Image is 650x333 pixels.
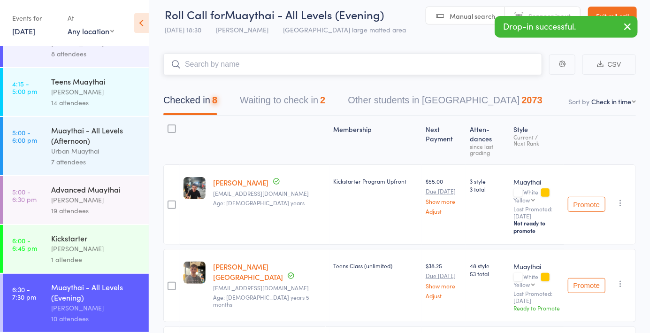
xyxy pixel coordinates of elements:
span: 3 total [470,185,506,193]
div: 8 [212,95,217,105]
label: Sort by [568,97,589,106]
a: 6:30 -7:30 pmMuaythai - All Levels (Evening)[PERSON_NAME]10 attendees [3,274,149,332]
small: Kimandbigg@outlook.com [213,285,326,291]
input: Search by name [163,54,542,75]
div: [PERSON_NAME] [51,243,141,254]
div: Urban Muaythai [51,146,141,156]
span: Roll Call for [165,7,225,22]
div: 2073 [521,95,543,105]
div: $38.25 [426,262,462,299]
span: [GEOGRAPHIC_DATA] large matted area [283,25,406,34]
a: [PERSON_NAME] [213,178,268,187]
span: [DATE] 18:30 [165,25,201,34]
button: Waiting to check in2 [240,90,325,115]
a: 5:00 -6:30 pmAdvanced Muaythai[PERSON_NAME]19 attendees [3,176,149,224]
div: [PERSON_NAME] [51,302,141,313]
div: White [514,273,560,287]
div: since last grading [470,143,506,155]
div: 10 attendees [51,313,141,324]
div: Muaythai - All Levels (Evening) [51,282,141,302]
div: 1 attendee [51,254,141,265]
button: Checked in8 [163,90,217,115]
div: 8 attendees [51,48,141,59]
time: 5:00 - 6:30 pm [12,188,37,203]
button: Promote [568,278,605,293]
span: 3 style [470,177,506,185]
div: [PERSON_NAME] [51,194,141,205]
div: 14 attendees [51,97,141,108]
div: Current / Next Rank [514,134,560,146]
button: CSV [582,54,636,75]
a: 5:00 -6:00 pmMuaythai - All Levels (Afternoon)Urban Muaythai7 attendees [3,117,149,175]
span: Age: [DEMOGRAPHIC_DATA] years [213,199,305,207]
div: Kickstarter [51,233,141,243]
div: Ready to Promote [514,304,560,312]
div: Not ready to promote [514,219,560,234]
div: Check in time [591,97,631,106]
div: Drop-in successful. [495,16,638,38]
time: 5:00 - 6:00 pm [12,129,37,144]
div: At [68,10,114,26]
div: Next Payment [422,120,466,160]
time: 6:30 - 7:30 pm [12,286,36,301]
span: Manual search [450,11,495,21]
a: [DATE] [12,26,35,36]
a: Exit roll call [588,7,637,25]
div: Yellow [514,197,530,203]
button: Other students in [GEOGRAPHIC_DATA]2073 [348,90,543,115]
div: $55.00 [426,177,462,214]
div: [PERSON_NAME] [51,86,141,97]
div: Teens Muaythai [51,76,141,86]
time: 4:15 - 5:00 pm [12,80,37,95]
a: 6:00 -6:45 pmKickstarter[PERSON_NAME]1 attendee [3,225,149,273]
div: Advanced Muaythai [51,184,141,194]
div: Teens Class (unlimited) [334,262,418,270]
span: Age: [DEMOGRAPHIC_DATA] years 5 months [213,293,309,308]
span: 53 total [470,270,506,278]
a: [PERSON_NAME] [GEOGRAPHIC_DATA] [213,262,283,282]
a: Show more [426,198,462,204]
a: 4:15 -5:00 pmTeens Muaythai[PERSON_NAME]14 attendees [3,68,149,116]
div: Style [510,120,564,160]
div: Yellow [514,281,530,287]
button: Promote [568,197,605,212]
span: [PERSON_NAME] [216,25,268,34]
div: Kickstarter Program Upfront [334,177,418,185]
small: Last Promoted: [DATE] [514,290,560,304]
div: Events for [12,10,58,26]
div: 19 attendees [51,205,141,216]
a: Adjust [426,293,462,299]
img: image1713766303.png [184,262,206,284]
div: Muaythai [514,262,560,271]
span: Scanner input [528,11,571,21]
span: 48 style [470,262,506,270]
span: Muaythai - All Levels (Evening) [225,7,384,22]
div: White [514,189,560,203]
div: 2 [320,95,325,105]
a: Adjust [426,208,462,214]
small: Sammysilva06@outlook.om [213,190,326,197]
div: Atten­dances [466,120,510,160]
small: Due [DATE] [426,188,462,194]
time: 6:00 - 6:45 pm [12,237,37,252]
div: Membership [330,120,422,160]
div: Muaythai [514,177,560,186]
a: Show more [426,283,462,289]
small: Last Promoted: [DATE] [514,206,560,219]
div: Muaythai - All Levels (Afternoon) [51,125,141,146]
div: Any location [68,26,114,36]
small: Due [DATE] [426,272,462,279]
div: 7 attendees [51,156,141,167]
img: image1755683009.png [184,177,206,199]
